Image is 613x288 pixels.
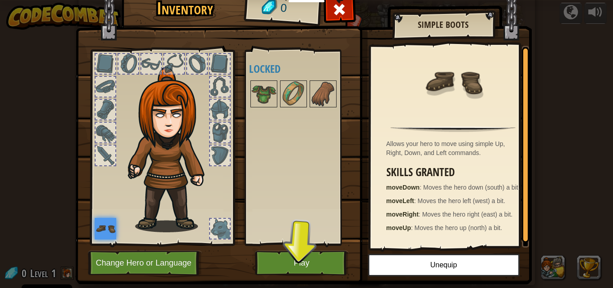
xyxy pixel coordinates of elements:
[95,218,116,239] img: portrait.png
[386,211,419,218] strong: moveRight
[249,63,362,75] h4: Locked
[386,224,411,231] strong: moveUp
[411,224,415,231] span: :
[124,67,220,232] img: hair_f2.png
[390,126,515,132] img: hr.png
[420,184,423,191] span: :
[311,81,336,106] img: portrait.png
[422,211,513,218] span: Moves the hero right (east) a bit.
[386,184,420,191] strong: moveDown
[401,20,486,30] h2: Simple Boots
[251,81,276,106] img: portrait.png
[88,251,202,275] button: Change Hero or Language
[424,53,482,111] img: portrait.png
[368,254,520,276] button: Unequip
[386,139,525,157] div: Allows your hero to move using simple Up, Right, Down, and Left commands.
[386,166,525,178] h3: Skills Granted
[281,81,306,106] img: portrait.png
[386,197,414,204] strong: moveLeft
[419,211,422,218] span: :
[423,184,520,191] span: Moves the hero down (south) a bit.
[418,197,505,204] span: Moves the hero left (west) a bit.
[415,224,502,231] span: Moves the hero up (north) a bit.
[414,197,418,204] span: :
[255,251,349,275] button: Play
